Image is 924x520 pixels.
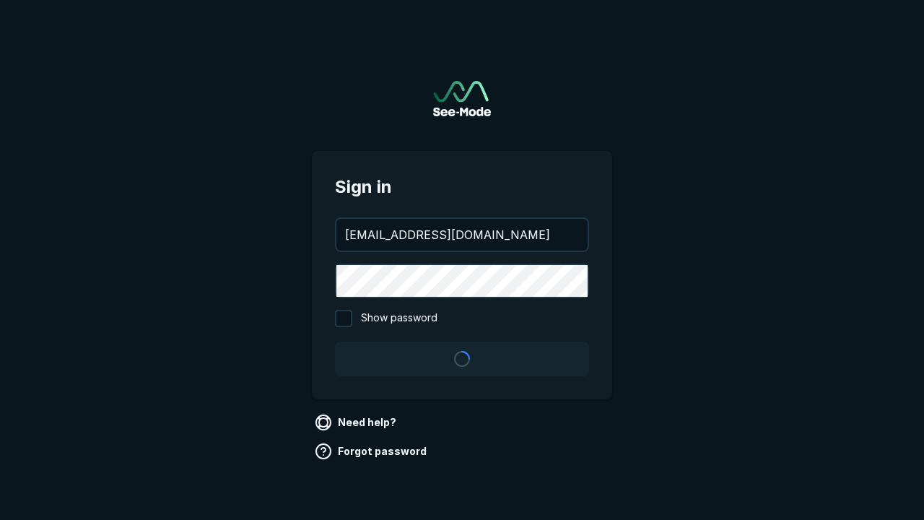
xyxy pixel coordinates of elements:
img: See-Mode Logo [433,81,491,116]
span: Sign in [335,174,589,200]
a: Forgot password [312,440,432,463]
a: Go to sign in [433,81,491,116]
input: your@email.com [336,219,588,251]
a: Need help? [312,411,402,434]
span: Show password [361,310,437,327]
